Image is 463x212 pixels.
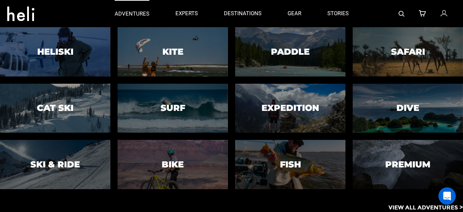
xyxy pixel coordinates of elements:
h3: Surf [161,103,185,113]
h3: Premium [385,160,430,169]
p: View All Adventures > [388,204,463,212]
div: Open Intercom Messenger [438,187,456,205]
h3: Bike [162,160,184,169]
h3: Fish [280,160,301,169]
h3: Dive [396,103,419,113]
h3: Ski & Ride [30,160,80,169]
p: experts [175,10,198,17]
h3: Expedition [262,103,319,113]
h3: Paddle [271,47,310,57]
p: destinations [224,10,262,17]
p: adventures [115,10,149,18]
h3: Safari [391,47,425,57]
h3: Kite [162,47,183,57]
a: PremiumPremium image [353,140,463,189]
h3: Cat Ski [37,103,73,113]
img: search-bar-icon.svg [399,11,404,17]
h3: Heliski [37,47,73,57]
